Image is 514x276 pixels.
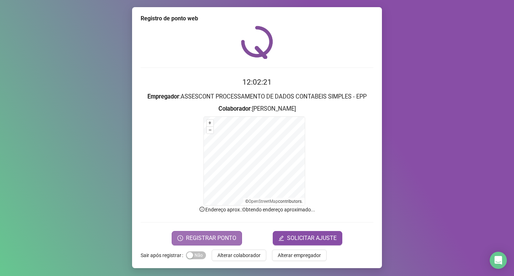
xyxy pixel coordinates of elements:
[273,231,342,245] button: editSOLICITAR AJUSTE
[272,250,327,261] button: Alterar empregador
[172,231,242,245] button: REGISTRAR PONTO
[147,93,179,100] strong: Empregador
[248,199,278,204] a: OpenStreetMap
[177,235,183,241] span: clock-circle
[212,250,266,261] button: Alterar colaborador
[217,251,261,259] span: Alterar colaborador
[287,234,337,242] span: SOLICITAR AJUSTE
[141,14,373,23] div: Registro de ponto web
[241,26,273,59] img: QRPoint
[245,199,303,204] li: © contributors.
[242,78,272,86] time: 12:02:21
[141,104,373,114] h3: : [PERSON_NAME]
[207,120,213,126] button: +
[278,251,321,259] span: Alterar empregador
[490,252,507,269] div: Open Intercom Messenger
[186,234,236,242] span: REGISTRAR PONTO
[199,206,205,212] span: info-circle
[141,92,373,101] h3: : ASSESCONT PROCESSAMENTO DE DADOS CONTABEIS SIMPLES - EPP
[141,250,186,261] label: Sair após registrar
[278,235,284,241] span: edit
[141,206,373,214] p: Endereço aprox. : Obtendo endereço aproximado...
[218,105,251,112] strong: Colaborador
[207,127,213,134] button: –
